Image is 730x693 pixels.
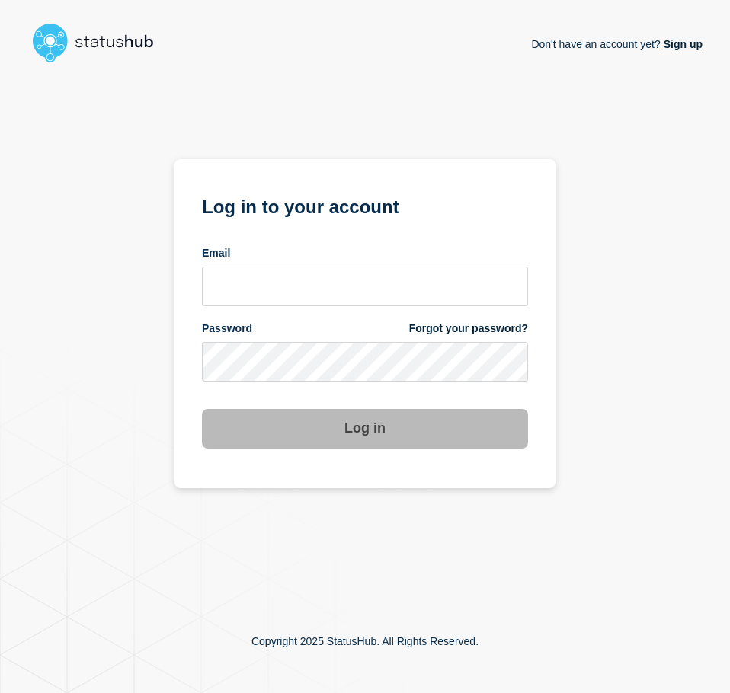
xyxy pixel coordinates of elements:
input: password input [202,342,528,382]
span: Password [202,321,252,336]
p: Don't have an account yet? [531,26,703,62]
span: Email [202,246,230,260]
a: Sign up [661,38,703,50]
a: Forgot your password? [409,321,528,336]
input: email input [202,267,528,306]
p: Copyright 2025 StatusHub. All Rights Reserved. [251,635,479,647]
button: Log in [202,409,528,449]
h1: Log in to your account [202,191,528,219]
img: StatusHub logo [27,18,172,67]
